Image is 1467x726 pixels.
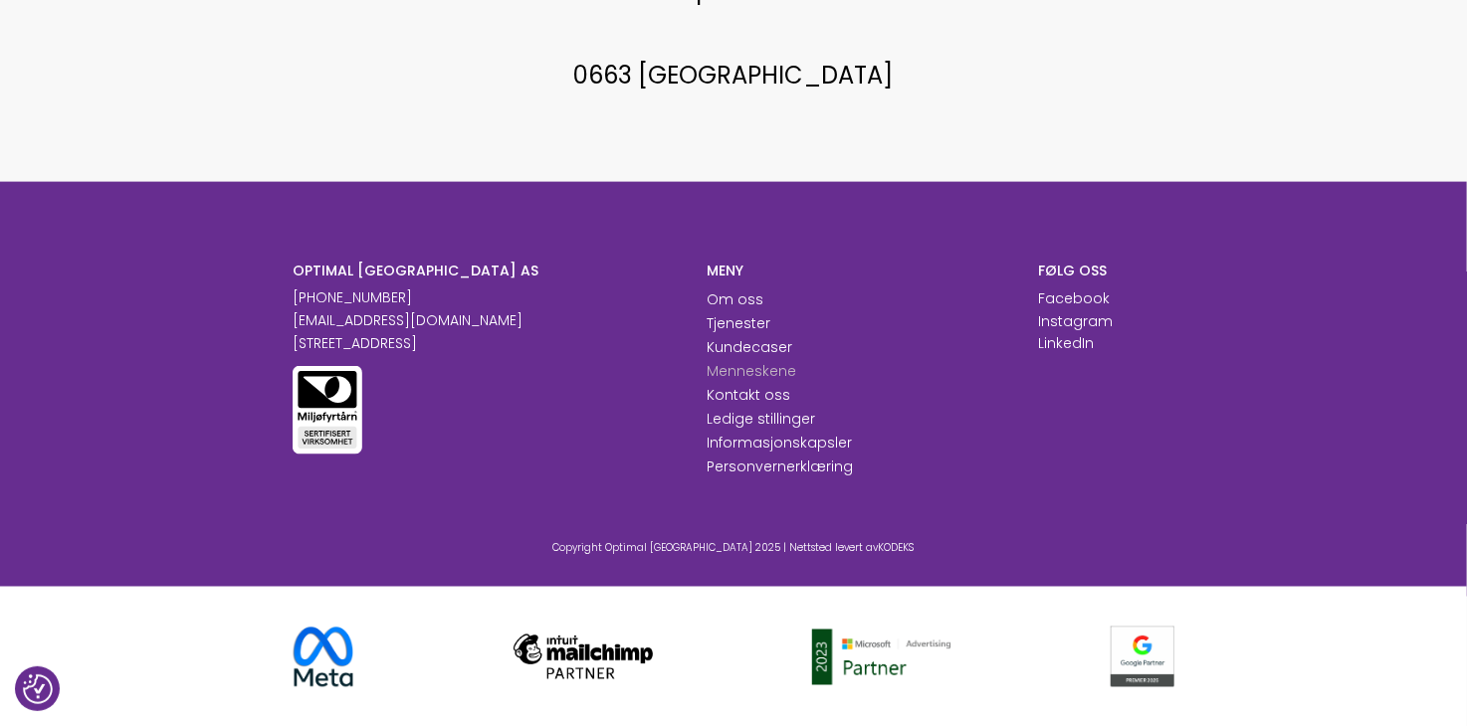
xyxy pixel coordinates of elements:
a: Facebook [1039,288,1111,308]
a: LinkedIn [1039,333,1095,353]
p: [STREET_ADDRESS] [293,333,678,354]
h6: OPTIMAL [GEOGRAPHIC_DATA] AS [293,262,678,279]
h6: MENY [707,262,1008,279]
a: Om oss [707,289,763,309]
a: Informasjonskapsler [707,433,852,453]
span: Copyright Optimal [GEOGRAPHIC_DATA] 2025 [553,540,781,555]
span: 0663 [GEOGRAPHIC_DATA] [574,59,894,91]
span: Nettsted levert av [790,540,915,555]
a: Personvernerklæring [707,456,853,476]
a: [EMAIL_ADDRESS][DOMAIN_NAME] [293,310,523,330]
p: Facebook [1039,288,1111,309]
a: Menneskene [707,361,796,381]
p: LinkedIn [1039,333,1095,354]
button: Samtykkepreferanser [23,674,53,704]
span: | [784,540,787,555]
a: Kundecaser [707,337,792,357]
a: Tjenester [707,313,770,333]
a: Instagram [1039,311,1114,331]
h6: FØLG OSS [1039,262,1175,279]
a: Kontakt oss [707,385,790,405]
img: Revisit consent button [23,674,53,704]
a: KODEKS [879,540,915,555]
a: Ledige stillinger [707,409,815,429]
p: Instagram [1039,311,1114,332]
img: Miljøfyrtårn sertifisert virksomhet [293,366,362,454]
